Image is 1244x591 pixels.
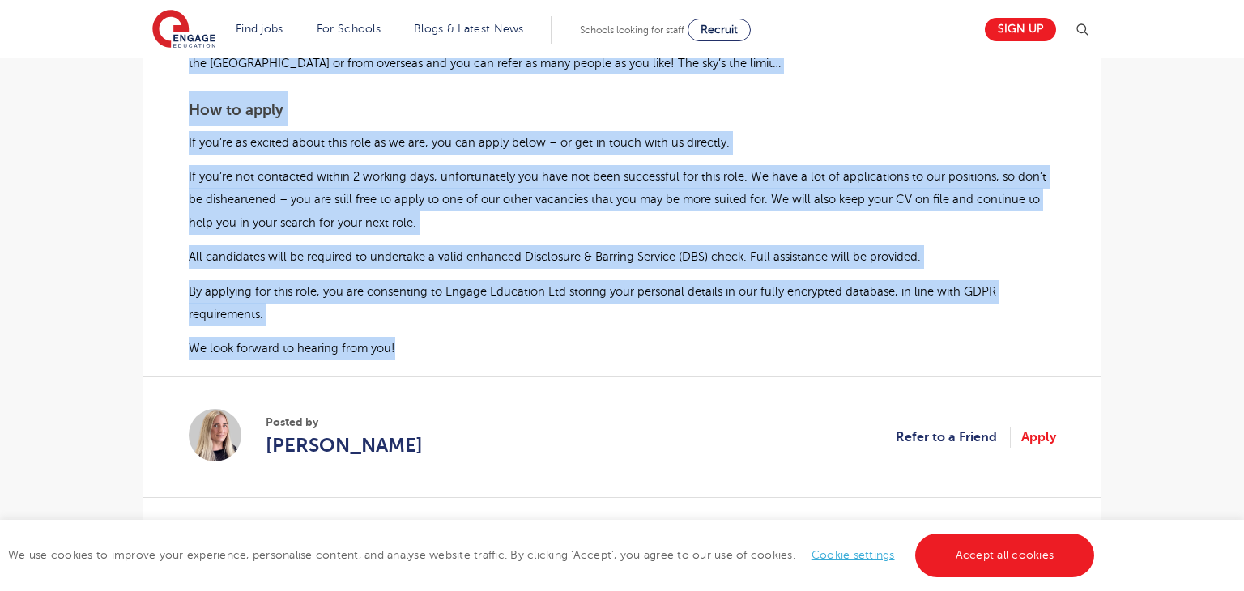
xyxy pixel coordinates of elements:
span: If you’re not contacted within 2 working days, unfortunately you have not been successful for thi... [189,170,1046,230]
span: All candidates will be required to undertake a valid enhanced Disclosure & Barring Service (DBS) ... [189,250,921,263]
img: Engage Education [152,10,215,50]
a: Recruit [688,19,751,41]
a: Sign up [985,18,1056,41]
a: Refer to a Friend [896,427,1011,448]
a: [PERSON_NAME] [266,431,423,460]
a: Cookie settings [812,549,895,561]
a: Apply [1021,427,1056,448]
span: Posted by [266,414,423,431]
span: If you’re as excited about this role as we are, you can apply below – or get in touch with us dir... [189,136,730,149]
a: For Schools [317,23,381,35]
a: Find jobs [236,23,283,35]
span: Schools looking for staff [580,24,684,36]
span: By applying for this role, you are consenting to Engage Education Ltd storing your personal detai... [189,285,996,321]
a: Blogs & Latest News [414,23,524,35]
span: Recruit [701,23,738,36]
a: Accept all cookies [915,534,1095,577]
span: We use cookies to improve your experience, personalise content, and analyse website traffic. By c... [8,549,1098,561]
span: How to apply [189,101,283,118]
span: We look forward to hearing from you! [189,342,395,355]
